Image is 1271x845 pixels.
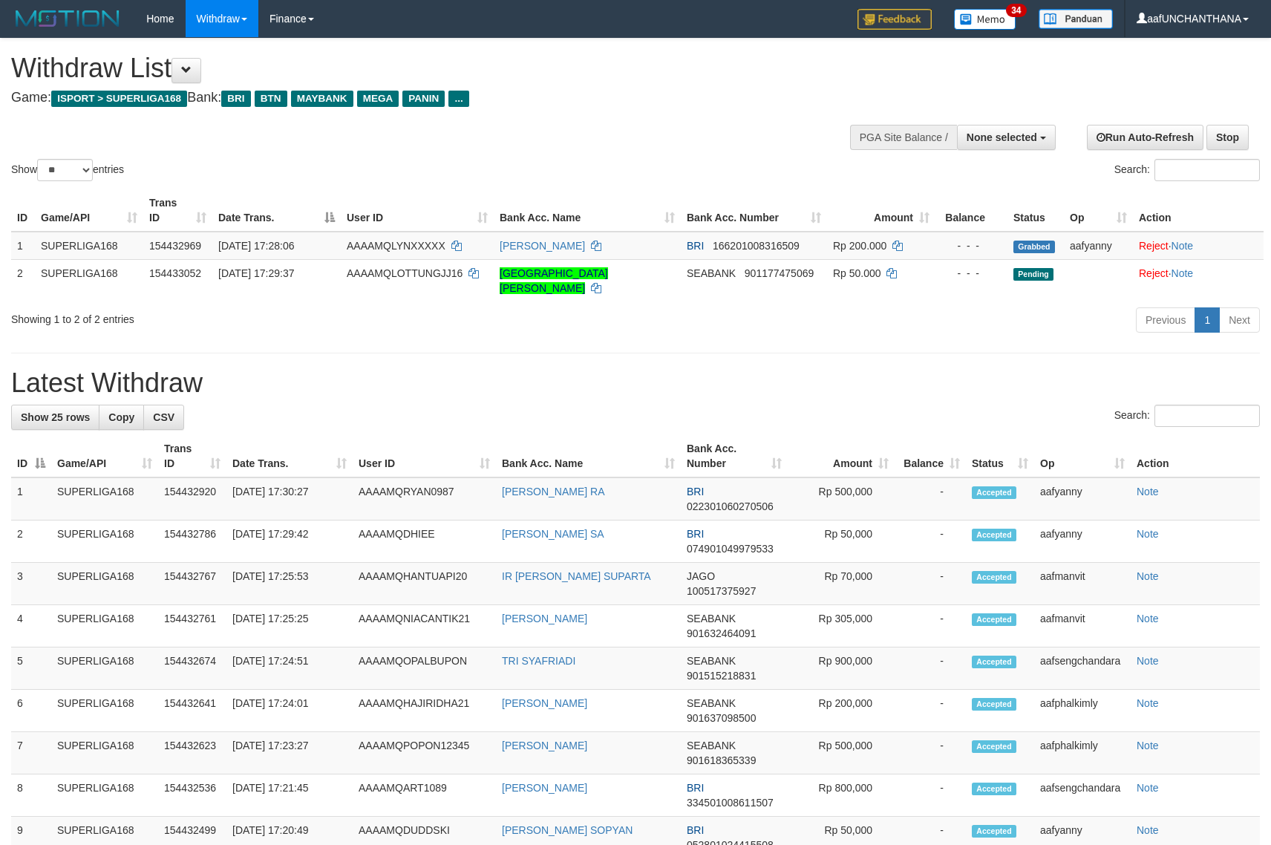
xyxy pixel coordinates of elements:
th: Op: activate to sort column ascending [1034,435,1131,477]
a: [PERSON_NAME] [502,697,587,709]
td: 154432674 [158,647,226,690]
th: Game/API: activate to sort column ascending [51,435,158,477]
span: Copy 074901049979533 to clipboard [687,543,774,555]
td: 154432761 [158,605,226,647]
td: SUPERLIGA168 [51,477,158,521]
th: ID: activate to sort column descending [11,435,51,477]
span: BRI [687,486,704,497]
th: Op: activate to sort column ascending [1064,189,1133,232]
td: 6 [11,690,51,732]
span: Accepted [972,656,1016,668]
td: 154432786 [158,521,226,563]
td: - [895,605,966,647]
td: - [895,563,966,605]
th: Bank Acc. Name: activate to sort column ascending [496,435,681,477]
span: Rp 200.000 [833,240,886,252]
a: Note [1137,528,1159,540]
td: 154432767 [158,563,226,605]
td: - [895,690,966,732]
td: Rp 500,000 [788,477,895,521]
td: [DATE] 17:23:27 [226,732,353,774]
td: Rp 305,000 [788,605,895,647]
td: - [895,521,966,563]
a: [PERSON_NAME] SOPYAN [502,824,633,836]
a: Note [1172,267,1194,279]
a: Note [1172,240,1194,252]
img: MOTION_logo.png [11,7,124,30]
input: Search: [1154,159,1260,181]
div: Showing 1 to 2 of 2 entries [11,306,518,327]
a: IR [PERSON_NAME] SUPARTA [502,570,651,582]
td: [DATE] 17:30:27 [226,477,353,521]
td: aafphalkimly [1034,732,1131,774]
a: [PERSON_NAME] [502,613,587,624]
span: Copy 901515218831 to clipboard [687,670,756,682]
td: SUPERLIGA168 [51,774,158,817]
a: Reject [1139,267,1169,279]
th: Action [1131,435,1260,477]
a: [GEOGRAPHIC_DATA][PERSON_NAME] [500,267,608,294]
a: Copy [99,405,144,430]
td: 2 [11,259,35,301]
span: Copy 022301060270506 to clipboard [687,500,774,512]
span: AAAAMQLYNXXXXX [347,240,445,252]
a: Stop [1206,125,1249,150]
a: Previous [1136,307,1195,333]
th: Amount: activate to sort column ascending [827,189,935,232]
a: Note [1137,824,1159,836]
span: SEABANK [687,267,736,279]
td: AAAAMQPOPON12345 [353,732,496,774]
span: Accepted [972,613,1016,626]
th: Bank Acc. Name: activate to sort column ascending [494,189,681,232]
td: [DATE] 17:25:25 [226,605,353,647]
th: Balance [935,189,1007,232]
span: Copy 901618365339 to clipboard [687,754,756,766]
span: Copy 901177475069 to clipboard [745,267,814,279]
td: 7 [11,732,51,774]
label: Show entries [11,159,124,181]
td: SUPERLIGA168 [51,647,158,690]
a: Note [1137,570,1159,582]
td: aafmanvit [1034,605,1131,647]
th: Amount: activate to sort column ascending [788,435,895,477]
td: 154432536 [158,774,226,817]
td: SUPERLIGA168 [51,521,158,563]
span: Grabbed [1013,241,1055,253]
td: [DATE] 17:29:42 [226,521,353,563]
td: AAAAMQDHIEE [353,521,496,563]
a: [PERSON_NAME] [502,740,587,751]
span: CSV [153,411,174,423]
td: AAAAMQHANTUAPI20 [353,563,496,605]
span: Copy 901632464091 to clipboard [687,627,756,639]
td: aafsengchandara [1034,774,1131,817]
td: aafsengchandara [1034,647,1131,690]
a: [PERSON_NAME] RA [502,486,604,497]
td: SUPERLIGA168 [51,605,158,647]
td: - [895,732,966,774]
td: aafyanny [1034,477,1131,521]
td: 154432641 [158,690,226,732]
td: 4 [11,605,51,647]
span: Accepted [972,529,1016,541]
label: Search: [1114,405,1260,427]
th: Status: activate to sort column ascending [966,435,1034,477]
th: Status [1007,189,1064,232]
span: Rp 50.000 [833,267,881,279]
td: Rp 500,000 [788,732,895,774]
a: [PERSON_NAME] [500,240,585,252]
td: aafyanny [1034,521,1131,563]
th: Game/API: activate to sort column ascending [35,189,143,232]
span: 154432969 [149,240,201,252]
img: Button%20Memo.svg [954,9,1016,30]
a: Note [1137,697,1159,709]
td: AAAAMQNIACANTIK21 [353,605,496,647]
td: SUPERLIGA168 [51,563,158,605]
span: JAGO [687,570,715,582]
a: Run Auto-Refresh [1087,125,1203,150]
td: Rp 900,000 [788,647,895,690]
th: Trans ID: activate to sort column ascending [143,189,212,232]
td: Rp 800,000 [788,774,895,817]
th: Date Trans.: activate to sort column ascending [226,435,353,477]
span: SEABANK [687,655,736,667]
th: Bank Acc. Number: activate to sort column ascending [681,189,827,232]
